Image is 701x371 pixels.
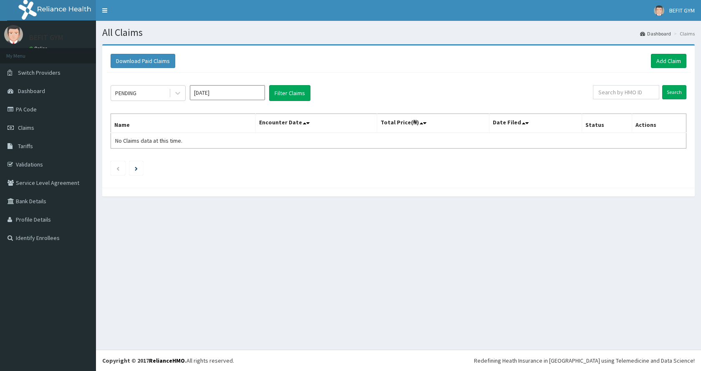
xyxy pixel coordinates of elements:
[593,85,659,99] input: Search by HMO ID
[29,45,49,51] a: Online
[96,350,701,371] footer: All rights reserved.
[115,137,182,144] span: No Claims data at this time.
[18,124,34,131] span: Claims
[149,357,185,364] a: RelianceHMO
[116,164,120,172] a: Previous page
[662,85,686,99] input: Search
[256,114,377,133] th: Encounter Date
[654,5,664,16] img: User Image
[115,89,136,97] div: PENDING
[111,54,175,68] button: Download Paid Claims
[474,356,695,365] div: Redefining Heath Insurance in [GEOGRAPHIC_DATA] using Telemedicine and Data Science!
[489,114,582,133] th: Date Filed
[111,114,256,133] th: Name
[135,164,138,172] a: Next page
[190,85,265,100] input: Select Month and Year
[18,69,61,76] span: Switch Providers
[672,30,695,37] li: Claims
[269,85,310,101] button: Filter Claims
[18,87,45,95] span: Dashboard
[669,7,695,14] span: BEFIT GYM
[582,114,632,133] th: Status
[29,34,63,41] p: BEFIT GYM
[18,142,33,150] span: Tariffs
[377,114,489,133] th: Total Price(₦)
[632,114,686,133] th: Actions
[4,25,23,44] img: User Image
[102,357,187,364] strong: Copyright © 2017 .
[102,27,695,38] h1: All Claims
[640,30,671,37] a: Dashboard
[651,54,686,68] a: Add Claim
